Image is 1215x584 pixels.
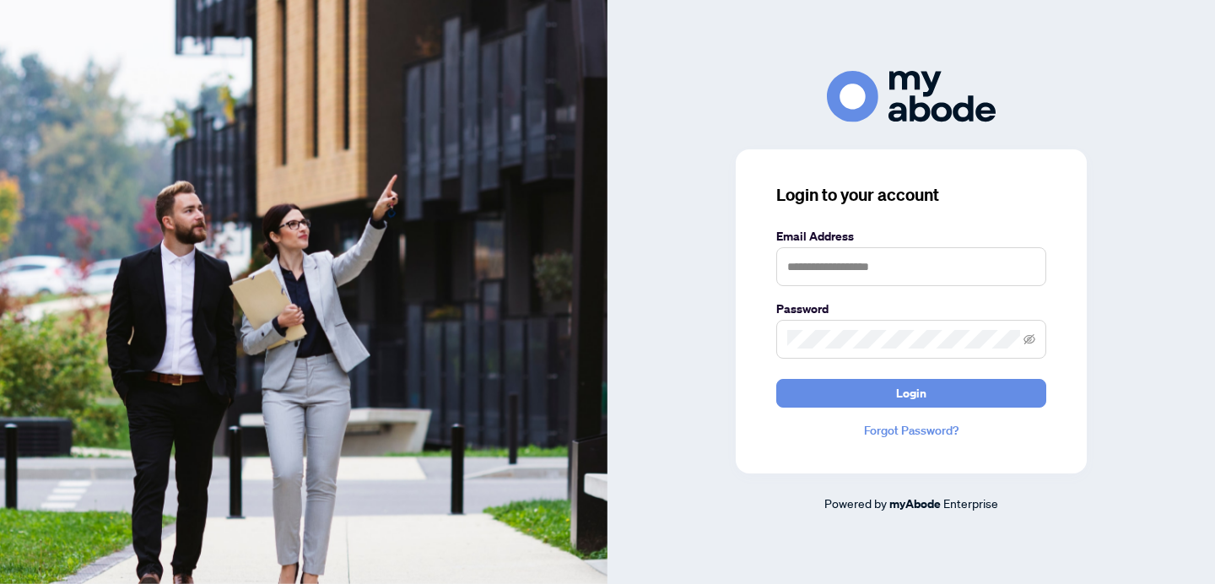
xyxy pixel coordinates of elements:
a: myAbode [889,495,941,513]
span: Login [896,380,926,407]
span: eye-invisible [1023,333,1035,345]
img: ma-logo [827,71,996,122]
label: Password [776,300,1046,318]
a: Forgot Password? [776,421,1046,440]
h3: Login to your account [776,183,1046,207]
span: Enterprise [943,495,998,511]
label: Email Address [776,227,1046,246]
button: Login [776,379,1046,408]
span: Powered by [824,495,887,511]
